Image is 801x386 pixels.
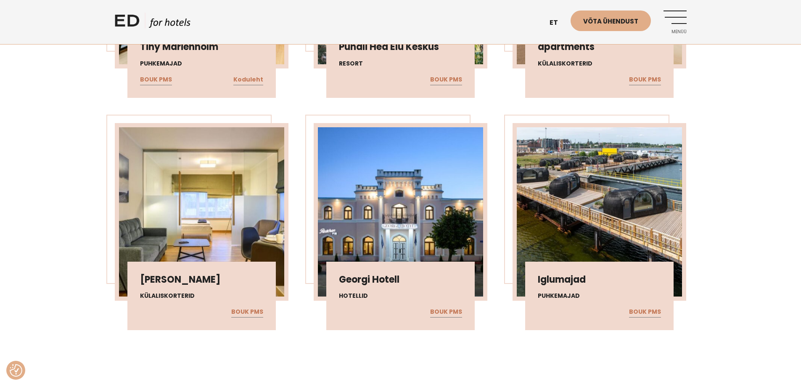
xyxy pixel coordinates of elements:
[538,59,661,68] h4: Külaliskorterid
[517,127,682,297] img: iglupark.jpg-450x450.webp
[629,307,661,318] a: BOUK PMS
[430,74,462,85] a: BOUK PMS
[119,127,284,297] img: Sobra_kinnisvara-450x450.jpeg
[538,31,661,53] h3: Grand [PERSON_NAME] apartments
[140,291,263,300] h4: Külaliskorterid
[430,307,462,318] a: BOUK PMS
[339,42,462,53] h3: Pühali Hea Elu Keskus
[140,274,263,285] h3: [PERSON_NAME]
[339,274,462,285] h3: Georgi Hotell
[538,274,661,285] h3: Iglumajad
[538,291,661,300] h4: Puhkemajad
[318,127,483,297] img: Georgi_hotell-450x450.jpeg
[339,291,462,300] h4: Hotellid
[629,74,661,85] a: BOUK PMS
[10,364,22,377] img: Revisit consent button
[664,29,687,34] span: Menüü
[339,59,462,68] h4: Resort
[140,59,263,68] h4: Puhkemajad
[140,42,263,53] h3: Tiny Marienholm
[545,13,571,33] a: et
[10,364,22,377] button: Nõusolekueelistused
[664,11,687,34] a: Menüü
[231,307,263,318] a: BOUK PMS
[571,11,651,31] a: Võta ühendust
[233,74,263,85] a: Koduleht
[115,13,190,34] a: ED HOTELS
[140,74,172,85] a: BOUK PMS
